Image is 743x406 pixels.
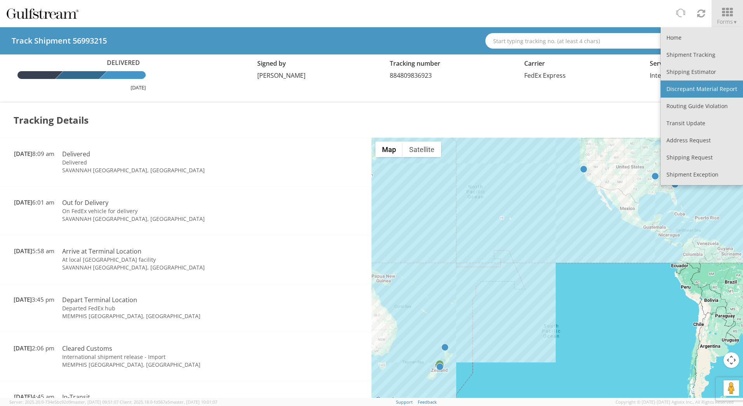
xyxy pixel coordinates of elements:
[14,198,32,206] span: [DATE]
[14,344,54,352] span: 2:06 pm
[524,60,566,67] h5: Carrier
[724,352,739,368] button: Map camera controls
[58,304,279,312] td: Departed FedEx hub
[58,159,279,166] td: Delivered
[62,247,141,255] span: Arrive at Terminal Location
[14,198,54,206] span: 6:01 am
[396,399,413,405] a: Support
[58,264,279,271] td: SAVANNAH [GEOGRAPHIC_DATA], [GEOGRAPHIC_DATA]
[661,80,743,98] a: Discrepant Material Report
[661,149,743,166] a: Shipping Request
[14,247,54,255] span: 5:58 am
[418,399,437,405] a: Feedback
[733,19,738,25] span: ▼
[58,215,279,223] td: SAVANNAH [GEOGRAPHIC_DATA], [GEOGRAPHIC_DATA]
[58,256,279,264] td: At local [GEOGRAPHIC_DATA] facility
[17,84,146,91] div: [DATE]
[485,33,680,49] input: Start typing tracking no. (at least 4 chars)
[62,198,108,207] span: Out for Delivery
[14,247,32,255] span: [DATE]
[375,142,403,157] button: Show street map
[661,132,743,149] a: Address Request
[661,46,743,63] a: Shipment Tracking
[14,296,54,303] span: 3:45 pm
[373,395,399,405] a: Open this area in Google Maps (opens a new window)
[650,60,726,67] h5: Service Level
[14,344,32,352] span: [DATE]
[12,37,107,45] h4: Track Shipment 56993215
[120,399,217,405] span: Client: 2025.18.0-fd567a5
[14,150,54,157] span: 8:09 am
[373,395,399,405] img: Google
[58,353,279,361] td: International shipment release - Import
[661,63,743,80] a: Shipping Estimator
[14,103,89,138] h3: Tracking Details
[257,71,305,80] span: [PERSON_NAME]
[58,166,279,174] td: SAVANNAH [GEOGRAPHIC_DATA], [GEOGRAPHIC_DATA]
[717,18,738,25] span: Forms
[71,399,119,405] span: master, [DATE] 09:51:07
[62,296,137,304] span: Depart Terminal Location
[524,71,566,80] span: FedEx Express
[62,393,90,401] span: In-Transit
[58,312,279,320] td: MEMPHIS [GEOGRAPHIC_DATA], [GEOGRAPHIC_DATA]
[103,58,146,67] span: Delivered
[170,399,217,405] span: master, [DATE] 10:01:07
[62,150,90,158] span: Delivered
[661,98,743,115] a: Routing Guide Violation
[9,399,119,405] span: Server: 2025.20.0-734e5bc92d9
[6,7,79,20] img: gulfstream-logo-030f482cb65ec2084a9d.png
[14,150,32,157] span: [DATE]
[661,166,743,183] a: Shipment Exception
[661,115,743,132] a: Transit Update
[58,207,279,215] td: On FedEx vehicle for delivery
[14,393,32,401] span: [DATE]
[616,399,734,405] span: Copyright © [DATE]-[DATE] Agistix Inc., All Rights Reserved
[390,60,440,67] h5: Tracking number
[58,361,279,369] td: MEMPHIS [GEOGRAPHIC_DATA], [GEOGRAPHIC_DATA]
[14,296,32,303] span: [DATE]
[403,142,441,157] button: Show satellite imagery
[390,71,432,80] span: 884809836923
[661,29,743,46] a: Home
[62,344,112,353] span: Cleared Customs
[14,393,54,401] span: 4:45 am
[257,60,305,67] h5: Signed by
[650,71,726,80] span: International Priority EOD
